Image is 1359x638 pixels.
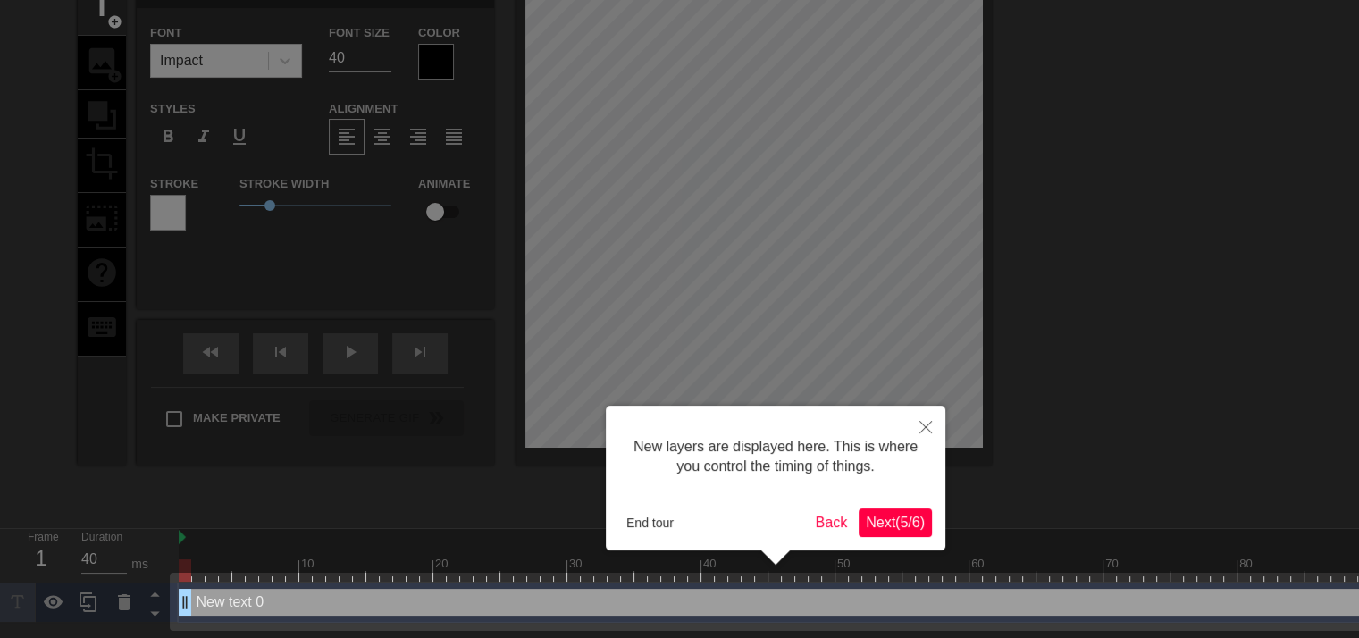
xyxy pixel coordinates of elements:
button: Back [809,508,855,537]
button: End tour [619,509,681,536]
button: Next [859,508,932,537]
span: Next ( 5 / 6 ) [866,515,925,530]
button: Close [906,406,945,447]
div: New layers are displayed here. This is where you control the timing of things. [619,419,932,495]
